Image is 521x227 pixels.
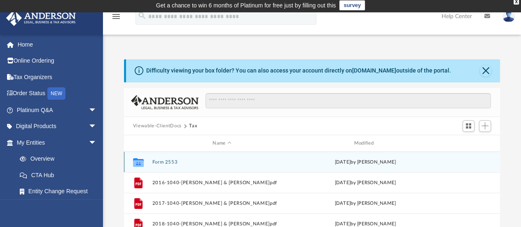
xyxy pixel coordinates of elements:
[339,0,365,10] a: survey
[6,53,109,69] a: Online Ordering
[295,179,435,187] div: [DATE] by [PERSON_NAME]
[6,134,109,151] a: My Entitiesarrow_drop_down
[152,201,292,206] button: 2017-1040-[PERSON_NAME] & [PERSON_NAME]pdf
[47,87,65,100] div: NEW
[152,140,292,147] div: Name
[12,183,109,200] a: Entity Change Request
[6,69,109,85] a: Tax Organizers
[480,65,491,77] button: Close
[89,134,105,151] span: arrow_drop_down
[6,85,109,102] a: Order StatusNEW
[89,102,105,119] span: arrow_drop_down
[439,140,496,147] div: id
[156,0,336,10] div: Get a chance to win 6 months of Platinum for free just by filling out this
[152,159,292,165] button: Form 2553
[128,140,148,147] div: id
[152,180,292,185] button: 2016-1040-[PERSON_NAME] & [PERSON_NAME]pdf
[295,159,435,166] div: [DATE] by [PERSON_NAME]
[89,118,105,135] span: arrow_drop_down
[206,93,491,109] input: Search files and folders
[111,12,121,21] i: menu
[6,102,109,118] a: Platinum Q&Aarrow_drop_down
[295,200,435,207] div: [DATE] by [PERSON_NAME]
[4,10,78,26] img: Anderson Advisors Platinum Portal
[502,10,515,22] img: User Pic
[12,167,109,183] a: CTA Hub
[6,36,109,53] a: Home
[133,122,182,130] button: Viewable-ClientDocs
[463,120,475,132] button: Switch to Grid View
[12,151,109,167] a: Overview
[152,221,292,227] button: 2018-1040-[PERSON_NAME] & [PERSON_NAME]pdf
[146,66,451,75] div: Difficulty viewing your box folder? You can also access your account directly on outside of the p...
[352,67,396,74] a: [DOMAIN_NAME]
[479,120,491,132] button: Add
[111,16,121,21] a: menu
[138,11,147,20] i: search
[6,118,109,135] a: Digital Productsarrow_drop_down
[295,140,435,147] div: Modified
[189,122,197,130] button: Tax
